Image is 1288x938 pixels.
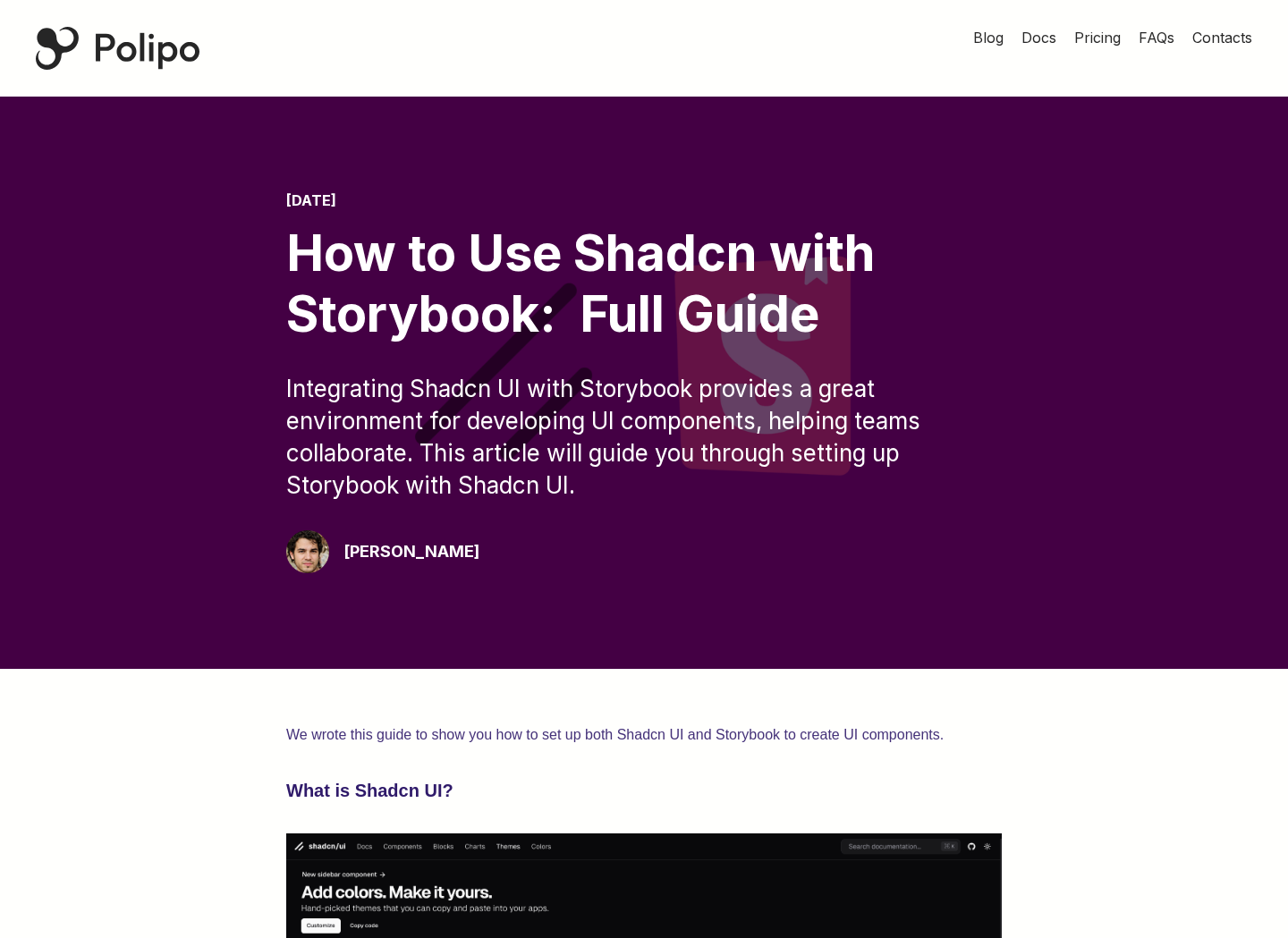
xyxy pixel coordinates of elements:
[286,776,1002,805] h3: What is Shadcn UI?
[1192,29,1252,46] span: Contacts
[1074,27,1121,48] a: Pricing
[973,29,1004,46] span: Blog
[1021,27,1056,48] a: Docs
[1139,29,1174,46] span: FAQs
[1074,29,1121,46] span: Pricing
[286,191,336,209] time: [DATE]
[1021,29,1056,46] span: Docs
[1192,27,1252,48] a: Contacts
[973,27,1004,48] a: Blog
[286,224,1002,343] div: How to Use Shadcn with Storybook: Full Guide
[286,373,1002,502] div: Integrating Shadcn UI with Storybook provides a great environment for developing UI components, h...
[286,530,329,573] img: Giorgio Pari Polipo
[286,723,1002,748] p: We wrote this guide to show you how to set up both Shadcn UI and Storybook to create UI components.
[343,539,479,564] div: [PERSON_NAME]
[1139,27,1174,48] a: FAQs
